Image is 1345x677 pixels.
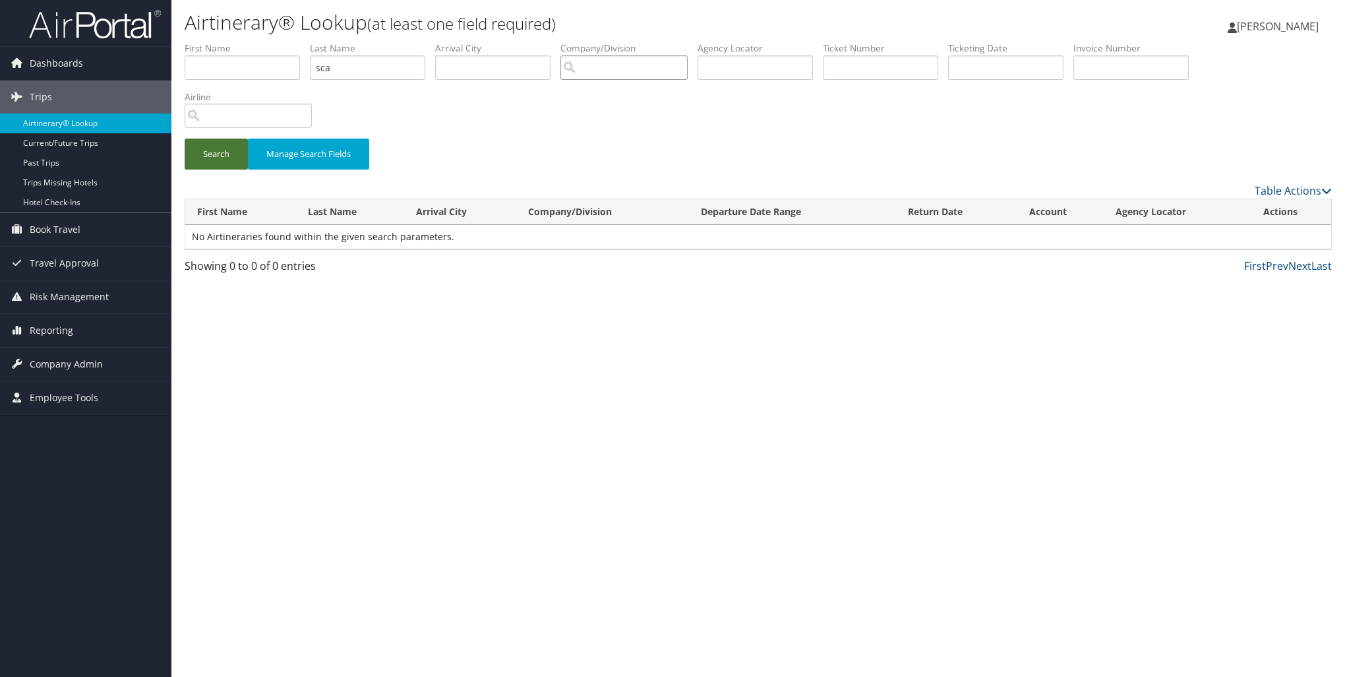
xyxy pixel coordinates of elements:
[30,280,109,313] span: Risk Management
[560,42,698,55] label: Company/Division
[1288,259,1311,273] a: Next
[1073,42,1199,55] label: Invoice Number
[896,199,1017,225] th: Return Date: activate to sort column ascending
[29,9,161,40] img: airportal-logo.png
[1104,199,1251,225] th: Agency Locator: activate to sort column ascending
[310,42,435,55] label: Last Name
[689,199,897,225] th: Departure Date Range: activate to sort column ascending
[30,213,80,246] span: Book Travel
[30,81,52,113] span: Trips
[185,42,310,55] label: First Name
[698,42,823,55] label: Agency Locator
[404,199,516,225] th: Arrival City: activate to sort column ascending
[30,381,98,414] span: Employee Tools
[185,225,1331,249] td: No Airtineraries found within the given search parameters.
[367,13,556,34] small: (at least one field required)
[248,139,369,170] button: Manage Search Fields
[948,42,1073,55] label: Ticketing Date
[185,139,248,170] button: Search
[1244,259,1266,273] a: First
[185,199,296,225] th: First Name: activate to sort column ascending
[30,247,99,280] span: Travel Approval
[185,90,322,104] label: Airline
[1228,7,1332,46] a: [PERSON_NAME]
[30,47,83,80] span: Dashboards
[185,258,457,280] div: Showing 0 to 0 of 0 entries
[1237,19,1319,34] span: [PERSON_NAME]
[185,9,949,36] h1: Airtinerary® Lookup
[1266,259,1288,273] a: Prev
[823,42,948,55] label: Ticket Number
[30,348,103,381] span: Company Admin
[516,199,689,225] th: Company/Division
[1251,199,1331,225] th: Actions
[296,199,404,225] th: Last Name: activate to sort column ascending
[1311,259,1332,273] a: Last
[1017,199,1104,225] th: Account: activate to sort column ascending
[435,42,560,55] label: Arrival City
[30,314,73,347] span: Reporting
[1255,183,1332,198] a: Table Actions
